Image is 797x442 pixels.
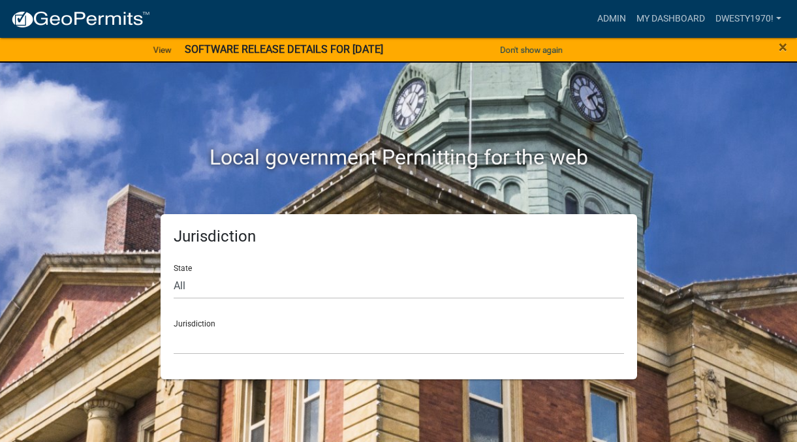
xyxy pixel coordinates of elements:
[185,43,383,55] strong: SOFTWARE RELEASE DETAILS FOR [DATE]
[37,145,761,170] h2: Local government Permitting for the web
[779,39,787,55] button: Close
[495,39,568,61] button: Don't show again
[779,38,787,56] span: ×
[592,7,631,31] a: Admin
[631,7,710,31] a: My Dashboard
[148,39,177,61] a: View
[174,227,624,246] h5: Jurisdiction
[710,7,787,31] a: DWesty1970!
